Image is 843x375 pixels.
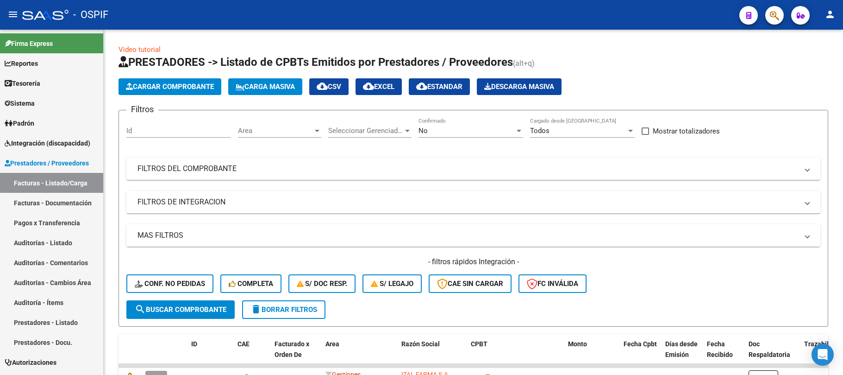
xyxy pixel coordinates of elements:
[518,274,587,293] button: FC Inválida
[484,83,554,91] span: Descarga Masiva
[191,340,197,348] span: ID
[137,197,798,207] mat-panel-title: FILTROS DE INTEGRACION
[126,191,820,213] mat-expansion-panel-header: FILTROS DE INTEGRACION
[745,334,800,375] datatable-header-cell: Doc Respaldatoria
[228,78,302,95] button: Carga Masiva
[328,127,403,135] span: Seleccionar Gerenciador
[309,78,349,95] button: CSV
[471,340,487,348] span: CPBT
[126,257,820,267] h4: - filtros rápidos Integración -
[568,340,587,348] span: Monto
[220,274,281,293] button: Completa
[362,274,422,293] button: S/ legajo
[317,83,341,91] span: CSV
[137,230,798,241] mat-panel-title: MAS FILTROS
[356,78,402,95] button: EXCEL
[250,304,262,315] mat-icon: delete
[5,138,90,148] span: Integración (discapacidad)
[467,334,564,375] datatable-header-cell: CPBT
[416,81,427,92] mat-icon: cloud_download
[477,78,562,95] button: Descarga Masiva
[119,45,161,54] a: Video tutorial
[135,280,205,288] span: Conf. no pedidas
[242,300,325,319] button: Borrar Filtros
[363,83,394,91] span: EXCEL
[5,58,38,69] span: Reportes
[662,334,703,375] datatable-header-cell: Días desde Emisión
[620,334,662,375] datatable-header-cell: Fecha Cpbt
[7,9,19,20] mat-icon: menu
[401,340,440,348] span: Razón Social
[126,274,213,293] button: Conf. no pedidas
[73,5,108,25] span: - OSPIF
[119,78,221,95] button: Cargar Comprobante
[5,98,35,108] span: Sistema
[126,103,158,116] h3: Filtros
[250,305,317,314] span: Borrar Filtros
[624,340,657,348] span: Fecha Cpbt
[236,83,295,91] span: Carga Masiva
[707,340,733,358] span: Fecha Recibido
[437,280,503,288] span: CAE SIN CARGAR
[126,300,235,319] button: Buscar Comprobante
[135,304,146,315] mat-icon: search
[187,334,234,375] datatable-header-cell: ID
[275,340,309,358] span: Facturado x Orden De
[317,81,328,92] mat-icon: cloud_download
[564,334,620,375] datatable-header-cell: Monto
[5,357,56,368] span: Autorizaciones
[530,127,550,135] span: Todos
[325,340,339,348] span: Area
[126,224,820,247] mat-expansion-panel-header: MAS FILTROS
[812,343,834,366] div: Open Intercom Messenger
[119,56,513,69] span: PRESTADORES -> Listado de CPBTs Emitidos por Prestadores / Proveedores
[398,334,467,375] datatable-header-cell: Razón Social
[527,280,578,288] span: FC Inválida
[297,280,348,288] span: S/ Doc Resp.
[238,127,313,135] span: Area
[5,118,34,128] span: Padrón
[665,340,698,358] span: Días desde Emisión
[703,334,745,375] datatable-header-cell: Fecha Recibido
[237,340,250,348] span: CAE
[5,78,40,89] span: Tesorería
[229,280,273,288] span: Completa
[749,340,790,358] span: Doc Respaldatoria
[137,164,798,174] mat-panel-title: FILTROS DEL COMPROBANTE
[5,158,89,168] span: Prestadores / Proveedores
[409,78,470,95] button: Estandar
[477,78,562,95] app-download-masive: Descarga masiva de comprobantes (adjuntos)
[513,59,535,68] span: (alt+q)
[135,305,226,314] span: Buscar Comprobante
[5,38,53,49] span: Firma Express
[824,9,836,20] mat-icon: person
[126,83,214,91] span: Cargar Comprobante
[322,334,384,375] datatable-header-cell: Area
[271,334,322,375] datatable-header-cell: Facturado x Orden De
[234,334,271,375] datatable-header-cell: CAE
[288,274,356,293] button: S/ Doc Resp.
[126,158,820,180] mat-expansion-panel-header: FILTROS DEL COMPROBANTE
[363,81,374,92] mat-icon: cloud_download
[371,280,413,288] span: S/ legajo
[804,340,842,348] span: Trazabilidad
[653,126,720,137] span: Mostrar totalizadores
[429,274,512,293] button: CAE SIN CARGAR
[418,127,428,135] span: No
[416,83,462,91] span: Estandar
